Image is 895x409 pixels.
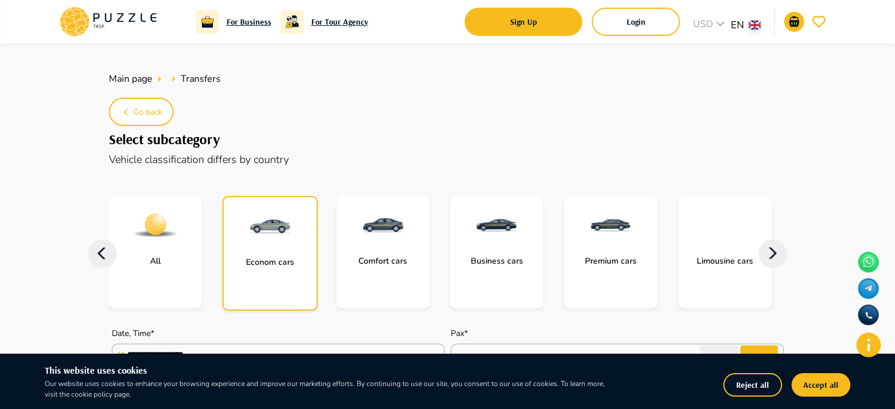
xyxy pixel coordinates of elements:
[352,255,413,267] p: Comfort cars
[701,202,748,249] img: services PuzzleTrip
[109,131,787,147] h1: Select subcategory
[791,373,850,397] button: Accept all
[109,72,152,85] span: Main page
[45,378,608,400] p: Our website uses cookies to enhance your browsing experience and improve our marketing efforts. B...
[132,202,179,249] img: services PuzzleTrip
[240,256,300,268] p: Econom cars
[587,202,634,249] img: services PuzzleTrip
[360,202,407,249] img: services PuzzleTrip
[723,373,782,397] button: Reject all
[592,8,680,36] button: login
[144,255,167,267] p: All
[227,15,271,28] a: For Business
[45,363,608,378] h6: This website uses cookies
[311,15,368,28] a: For Tour Agency
[465,8,583,36] button: signup
[112,328,154,339] label: Date, Time*
[749,21,761,29] img: lang
[109,72,152,86] a: Main page
[109,98,174,126] button: Go back
[731,18,744,33] p: EN
[473,202,520,249] img: services PuzzleTrip
[133,105,162,120] span: Go back
[579,255,643,267] p: Premium cars
[109,67,787,91] nav: breadcrumb
[700,345,738,367] button: -
[690,17,731,34] div: USD
[181,72,221,86] span: Transfers
[465,255,529,267] p: Business cars
[109,152,787,168] p: Vehicle classification differs by country
[740,345,778,367] button: +
[247,203,294,250] img: services PuzzleTrip
[784,12,804,32] button: notifications
[809,12,829,32] button: favorite
[691,255,759,267] p: Limousine cars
